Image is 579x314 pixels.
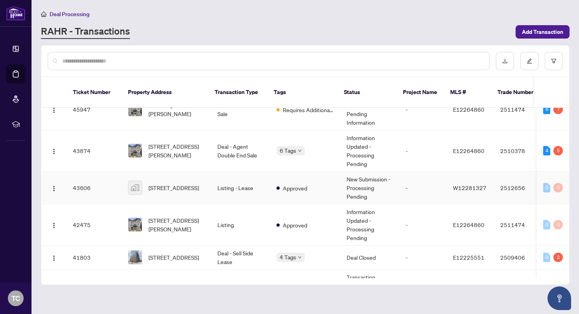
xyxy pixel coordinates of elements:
[453,106,484,113] span: E12264860
[67,172,122,204] td: 43606
[553,220,563,229] div: 0
[340,270,399,311] td: Transaction Processing Complete - Awaiting Payment
[520,52,538,70] button: edit
[6,6,25,20] img: logo
[211,130,270,172] td: Deal - Agent Double End Sale
[280,253,296,262] span: 4 Tags
[543,220,550,229] div: 0
[553,105,563,114] div: 7
[502,58,508,64] span: download
[397,77,444,108] th: Project Name
[48,181,60,194] button: Logo
[48,103,60,116] button: Logo
[551,58,557,64] span: filter
[51,255,57,261] img: Logo
[516,25,570,39] button: Add Transaction
[543,183,550,192] div: 0
[211,246,270,270] td: Deal - Sell Side Lease
[522,26,563,38] span: Add Transaction
[543,253,550,262] div: 0
[496,52,514,70] button: download
[340,204,399,246] td: Information Updated - Processing Pending
[298,149,302,153] span: down
[67,270,122,311] td: 40317
[338,77,397,108] th: Status
[148,183,199,192] span: [STREET_ADDRESS]
[453,221,484,228] span: E12264860
[67,246,122,270] td: 41803
[494,89,549,130] td: 2511474
[399,270,447,311] td: The Narrative Condos
[128,181,142,194] img: thumbnail-img
[453,147,484,154] span: E12264860
[399,172,447,204] td: -
[399,246,447,270] td: -
[340,89,399,130] td: Trade Number Generated - Pending Information
[41,25,130,39] a: RAHR - Transactions
[128,218,142,231] img: thumbnail-img
[491,77,546,108] th: Trade Number
[494,246,549,270] td: 2509406
[494,270,549,311] td: 2508688
[211,172,270,204] td: Listing - Lease
[51,107,57,113] img: Logo
[494,130,549,172] td: 2510378
[51,185,57,192] img: Logo
[41,11,46,17] span: home
[298,255,302,259] span: down
[453,184,486,191] span: W12281327
[208,77,267,108] th: Transaction Type
[67,89,122,130] td: 45947
[494,204,549,246] td: 2511474
[399,130,447,172] td: -
[267,77,338,108] th: Tags
[553,146,563,155] div: 5
[211,204,270,246] td: Listing
[399,89,447,130] td: -
[67,77,122,108] th: Ticket Number
[340,172,399,204] td: New Submission - Processing Pending
[399,204,447,246] td: -
[48,251,60,264] button: Logo
[11,293,20,304] span: TC
[128,103,142,116] img: thumbnail-img
[280,146,296,155] span: 6 Tags
[553,183,563,192] div: 0
[283,221,307,229] span: Approved
[494,172,549,204] td: 2512656
[128,251,142,264] img: thumbnail-img
[211,89,270,130] td: Deal - Sell Side Sale
[67,130,122,172] td: 43874
[50,11,89,18] span: Deal Processing
[148,253,199,262] span: [STREET_ADDRESS]
[453,254,484,261] span: E12225551
[128,144,142,157] img: thumbnail-img
[283,105,334,114] span: Requires Additional Docs
[51,222,57,229] img: Logo
[148,216,205,233] span: [STREET_ADDRESS][PERSON_NAME]
[211,270,270,311] td: Deal - Builder
[48,218,60,231] button: Logo
[48,144,60,157] button: Logo
[547,286,571,310] button: Open asap
[148,142,205,159] span: [STREET_ADDRESS][PERSON_NAME]
[543,146,550,155] div: 4
[444,77,491,108] th: MLS #
[51,148,57,155] img: Logo
[283,184,307,192] span: Approved
[67,204,122,246] td: 42475
[553,253,563,262] div: 2
[527,58,532,64] span: edit
[122,77,208,108] th: Property Address
[543,105,550,114] div: 6
[340,130,399,172] td: Information Updated - Processing Pending
[545,52,563,70] button: filter
[148,101,205,118] span: [STREET_ADDRESS][PERSON_NAME]
[340,246,399,270] td: Deal Closed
